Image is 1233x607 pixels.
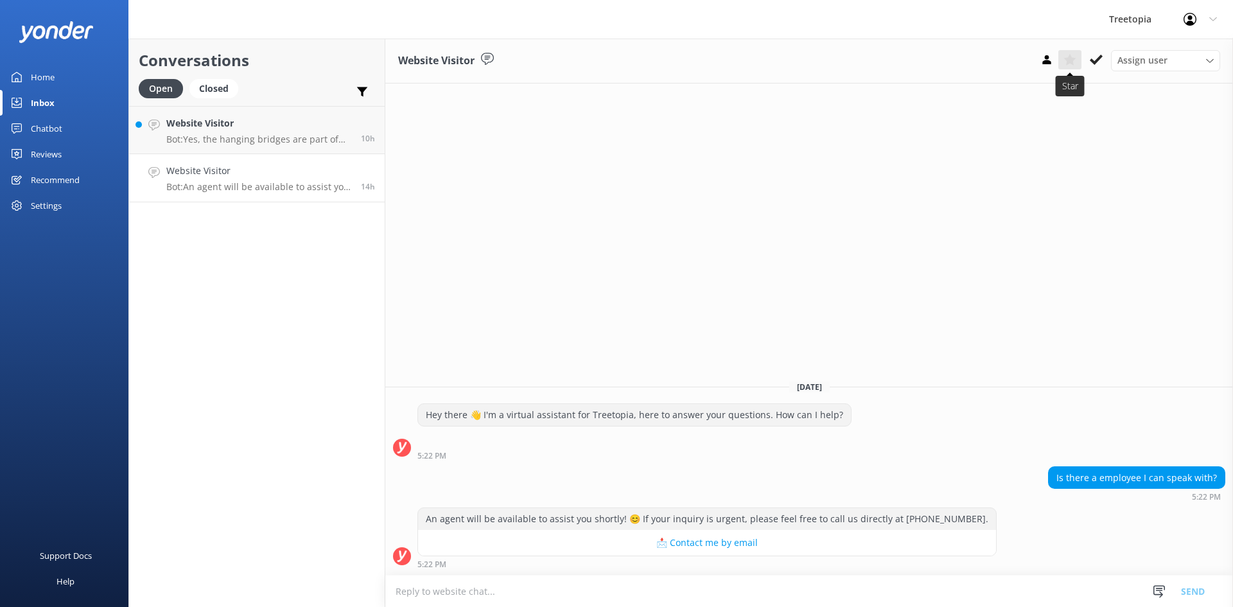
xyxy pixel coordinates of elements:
[166,181,351,193] p: Bot: An agent will be available to assist you shortly! 😊 If your inquiry is urgent, please feel f...
[417,559,997,568] div: 05:22pm 14-Aug-2025 (UTC -06:00) America/Mexico_City
[57,568,74,594] div: Help
[19,21,93,42] img: yonder-white-logo.png
[1111,50,1220,71] div: Assign User
[166,164,351,178] h4: Website Visitor
[166,116,351,130] h4: Website Visitor
[417,452,446,460] strong: 5:22 PM
[361,133,375,144] span: 09:23pm 14-Aug-2025 (UTC -06:00) America/Mexico_City
[189,81,245,95] a: Closed
[418,404,851,426] div: Hey there 👋 I'm a virtual assistant for Treetopia, here to answer your questions. How can I help?
[31,90,55,116] div: Inbox
[418,508,996,530] div: An agent will be available to assist you shortly! 😊 If your inquiry is urgent, please feel free t...
[398,53,475,69] h3: Website Visitor
[139,48,375,73] h2: Conversations
[1048,492,1225,501] div: 05:22pm 14-Aug-2025 (UTC -06:00) America/Mexico_City
[418,530,996,556] button: 📩 Contact me by email
[417,451,852,460] div: 05:22pm 14-Aug-2025 (UTC -06:00) America/Mexico_City
[31,167,80,193] div: Recommend
[1117,53,1167,67] span: Assign user
[139,81,189,95] a: Open
[1192,493,1221,501] strong: 5:22 PM
[129,106,385,154] a: Website VisitorBot:Yes, the hanging bridges are part of the [GEOGRAPHIC_DATA] experience, which i...
[31,64,55,90] div: Home
[361,181,375,192] span: 05:22pm 14-Aug-2025 (UTC -06:00) America/Mexico_City
[129,154,385,202] a: Website VisitorBot:An agent will be available to assist you shortly! 😊 If your inquiry is urgent,...
[31,141,62,167] div: Reviews
[417,561,446,568] strong: 5:22 PM
[1049,467,1225,489] div: Is there a employee I can speak with?
[189,79,238,98] div: Closed
[789,382,830,392] span: [DATE]
[139,79,183,98] div: Open
[31,116,62,141] div: Chatbot
[166,134,351,145] p: Bot: Yes, the hanging bridges are part of the [GEOGRAPHIC_DATA] experience, which is located in a...
[31,193,62,218] div: Settings
[40,543,92,568] div: Support Docs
